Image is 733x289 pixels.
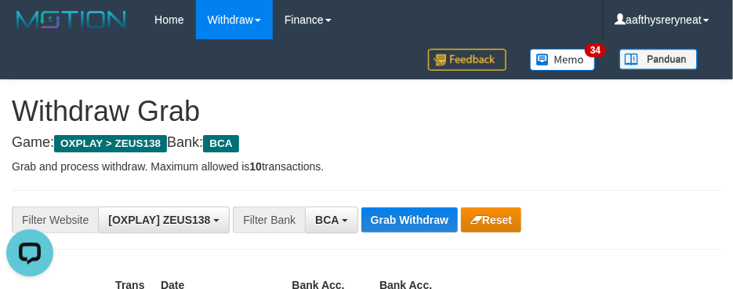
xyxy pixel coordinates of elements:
img: panduan.png [619,49,698,70]
h1: Withdraw Grab [12,96,721,127]
span: 34 [585,43,606,57]
strong: 10 [249,160,262,173]
span: [OXPLAY] ZEUS138 [108,214,210,226]
button: Open LiveChat chat widget [6,6,53,53]
div: Filter Website [12,207,98,233]
h4: Game: Bank: [12,135,721,151]
div: Filter Bank [233,207,305,233]
button: [OXPLAY] ZEUS138 [98,207,230,233]
p: Grab and process withdraw. Maximum allowed is transactions. [12,159,721,174]
a: 34 [518,39,608,79]
button: Reset [461,207,521,232]
img: MOTION_logo.png [12,8,131,31]
img: Feedback.jpg [428,49,506,71]
button: Grab Withdraw [361,207,458,232]
span: BCA [315,214,339,226]
button: BCA [305,207,358,233]
img: Button%20Memo.svg [530,49,596,71]
span: BCA [203,135,238,152]
span: OXPLAY > ZEUS138 [54,135,167,152]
